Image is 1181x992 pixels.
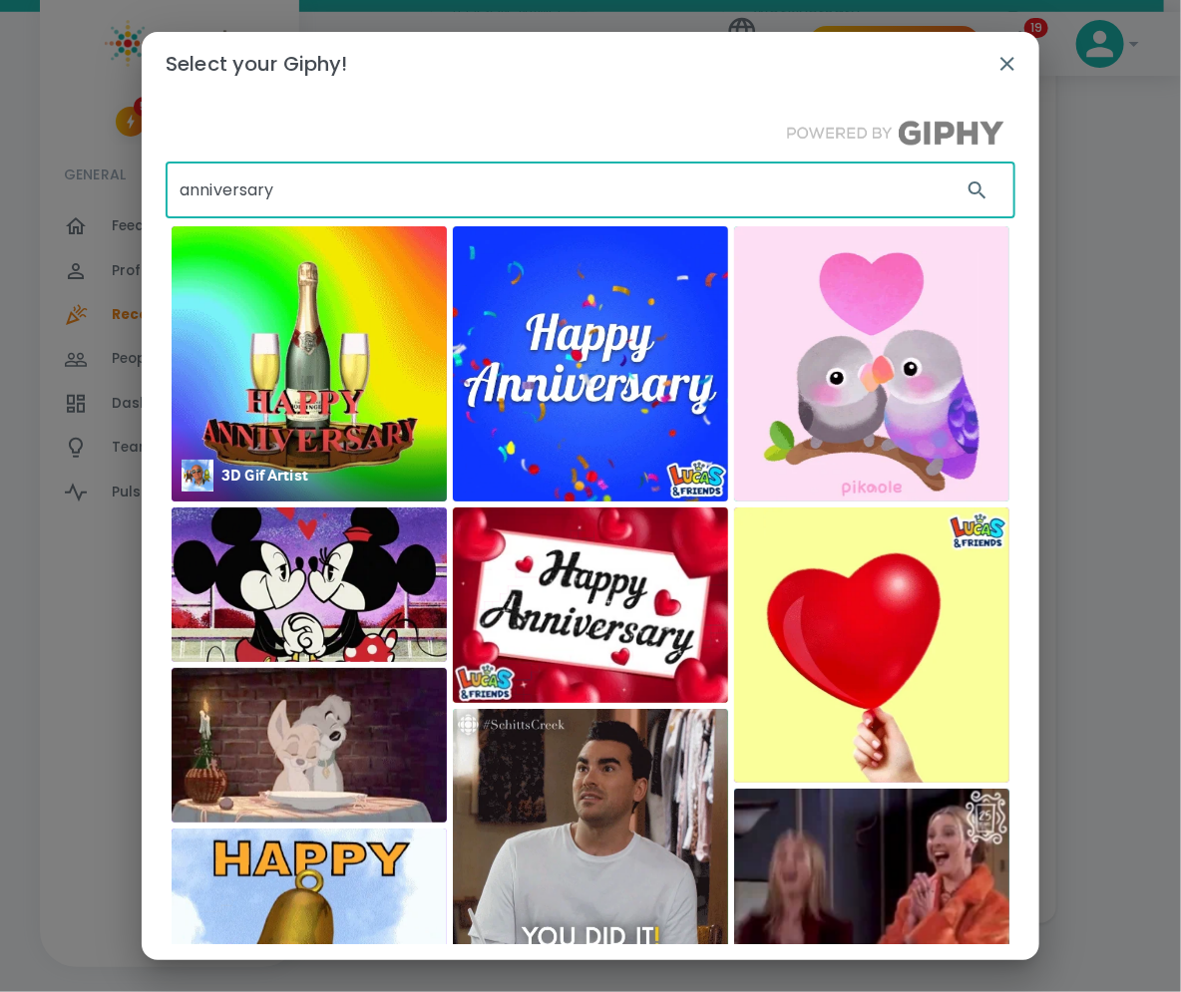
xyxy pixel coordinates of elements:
[453,709,728,984] img: Schitt's Creek gif. Character David of Schitt's Creek sarcastically says "Congratulations on your...
[221,464,308,488] div: 3D Gif Artist
[453,507,728,703] img: Digital art gif. Message in black script on a white card suspended in a deep red background surro...
[182,460,213,492] img: 80h.jpg
[142,32,1039,96] h2: Select your Giphy!
[453,226,728,501] img: Text gif. White text on a blue background reads, "Happy Anniversary." The text is surrounded by c...
[166,163,946,218] input: What do you want to search?
[172,668,447,823] img: Movie gif. Two dogs from Lady and The Tramp cuddle up in front of a plate of spaghetti and a cand...
[172,226,447,501] img: Digital art gif. A tray of champagne and two flutes sit in the middle of the gif and we pan up an...
[734,226,1009,501] img: I Love You Heart GIF by pikaole
[172,507,447,662] img: I Love You Hug GIF by Mickey Mouse
[734,507,1009,783] img: Happy Anniversary Congratulations GIF by Lucas and Friends by RV AppStudios
[776,120,1015,147] img: Powered by GIPHY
